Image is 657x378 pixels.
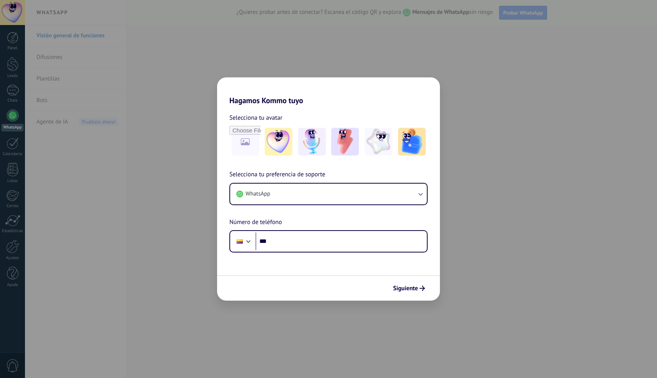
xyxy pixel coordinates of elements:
span: Selecciona tu preferencia de soporte [229,170,325,180]
img: -2.jpeg [298,128,326,156]
h2: Hagamos Kommo tuyo [217,77,440,105]
span: Siguiente [393,286,418,291]
button: Siguiente [390,282,428,295]
span: Selecciona tu avatar [229,113,282,123]
img: -1.jpeg [265,128,292,156]
button: WhatsApp [230,184,427,204]
span: Número de teléfono [229,217,282,227]
img: -5.jpeg [398,128,426,156]
img: -3.jpeg [331,128,359,156]
div: Colombia: + 57 [232,233,247,249]
span: WhatsApp [246,190,270,198]
img: -4.jpeg [365,128,392,156]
